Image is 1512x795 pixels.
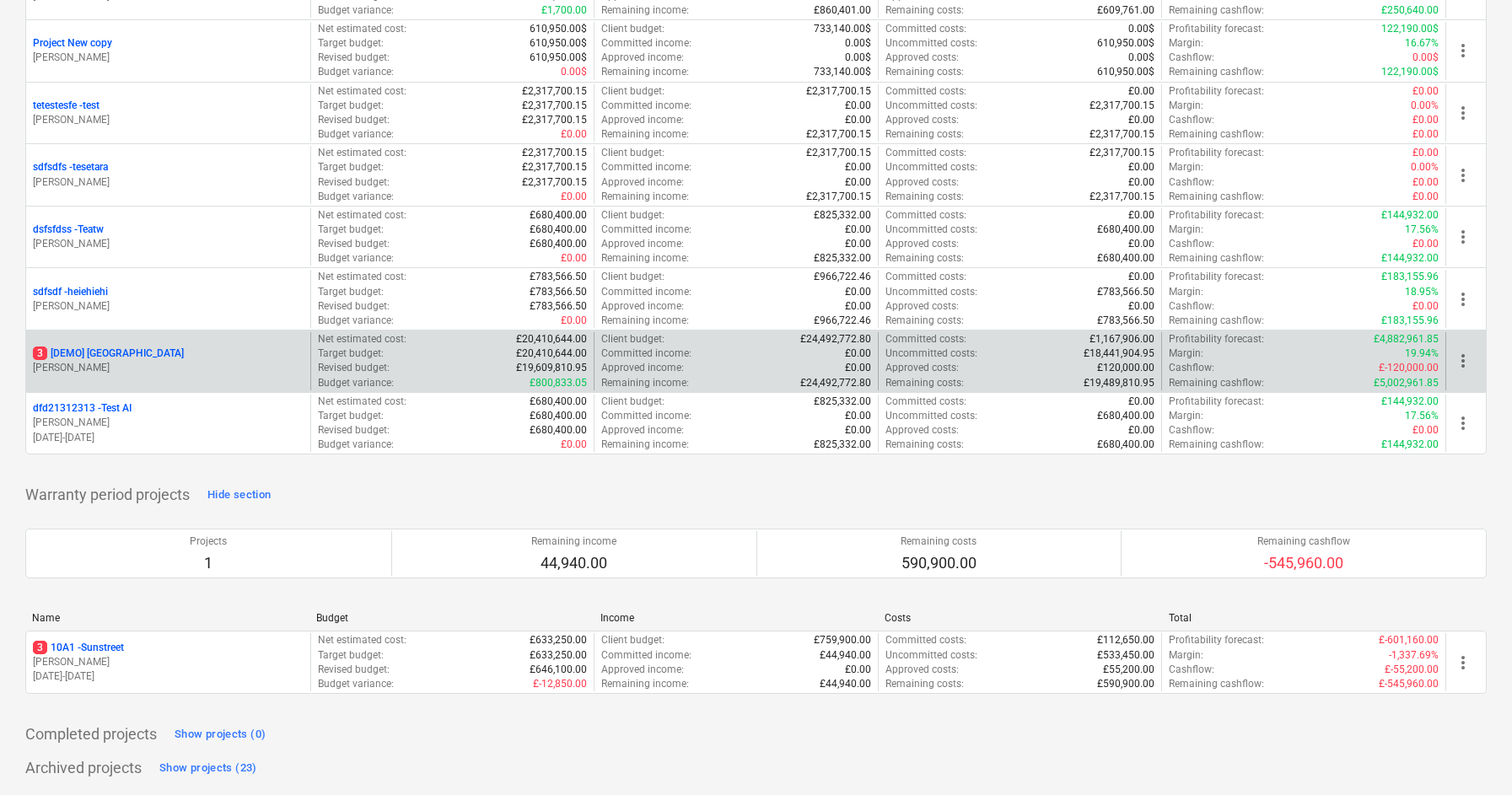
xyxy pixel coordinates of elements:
p: Target budget : [318,223,384,237]
p: 1 [190,553,227,573]
p: £0.00 [1128,113,1154,127]
p: 10A1 - Sunstreet [33,641,124,655]
p: Target budget : [318,648,384,663]
p: Approved costs : [885,237,959,251]
p: £825,332.00 [814,438,871,452]
p: Approved costs : [885,361,959,375]
p: Remaining costs : [885,376,964,390]
p: £609,761.00 [1097,3,1154,18]
p: Committed income : [601,648,691,663]
p: 122,190.00$ [1381,65,1439,79]
p: Margin : [1169,36,1203,51]
p: Remaining cashflow : [1169,438,1264,452]
p: £0.00 [845,223,871,237]
p: Net estimated cost : [318,332,406,346]
p: Committed costs : [885,22,966,36]
p: Committed costs : [885,146,966,160]
p: £800,833.05 [530,376,587,390]
p: £0.00 [1412,127,1439,142]
p: Approved costs : [885,113,959,127]
p: sdfsdfs - tesetara [33,160,108,175]
p: £1,167,906.00 [1090,332,1154,346]
p: £2,317,700.15 [806,146,871,160]
span: 3 [33,641,47,654]
p: Remaining income : [601,127,689,142]
p: [PERSON_NAME] [33,299,304,314]
div: Budget [316,612,587,624]
p: dsfsfdss - Teatw [33,223,104,237]
p: Margin : [1169,346,1203,361]
p: Revised budget : [318,299,390,314]
p: £0.00 [845,361,871,375]
p: Remaining cashflow [1257,534,1350,549]
p: Committed income : [601,99,691,113]
p: £0.00 [845,160,871,175]
p: Profitability forecast : [1169,395,1264,409]
p: Remaining cashflow : [1169,251,1264,266]
p: Uncommitted costs : [885,346,977,361]
p: £2,317,700.15 [806,190,871,204]
p: Remaining cashflow : [1169,3,1264,18]
p: £680,400.00 [530,423,587,438]
span: more_vert [1453,103,1473,123]
p: 17.56% [1405,409,1439,423]
p: Budget variance : [318,3,394,18]
button: Hide section [203,481,275,508]
p: £2,317,700.15 [1090,99,1154,113]
p: £825,332.00 [814,395,871,409]
p: Remaining costs : [885,314,964,328]
p: £2,317,700.15 [1090,190,1154,204]
p: Remaining cashflow : [1169,127,1264,142]
div: Total [1169,612,1439,624]
p: £0.00 [561,190,587,204]
p: £680,400.00 [1097,438,1154,452]
p: Remaining costs : [885,127,964,142]
p: 19.94% [1405,346,1439,361]
p: £144,932.00 [1381,438,1439,452]
span: 3 [33,346,47,360]
p: Profitability forecast : [1169,208,1264,223]
p: Remaining income : [601,251,689,266]
p: [DATE] - [DATE] [33,431,304,445]
span: more_vert [1453,289,1473,309]
p: Committed costs : [885,332,966,346]
p: [PERSON_NAME] [33,655,304,669]
p: Profitability forecast : [1169,332,1264,346]
p: Net estimated cost : [318,633,406,647]
button: Show projects (23) [155,755,261,782]
p: Committed costs : [885,633,966,647]
p: Client budget : [601,22,665,36]
p: £24,492,772.80 [800,332,871,346]
iframe: Chat Widget [1428,714,1512,795]
p: Uncommitted costs : [885,223,977,237]
div: 310A1 -Sunstreet[PERSON_NAME][DATE]-[DATE] [33,641,304,684]
p: Target budget : [318,36,384,51]
p: £0.00 [845,299,871,314]
p: Remaining cashflow : [1169,314,1264,328]
p: [PERSON_NAME] [33,237,304,251]
p: £0.00 [845,409,871,423]
div: dfd21312313 -Test AI[PERSON_NAME][DATE]-[DATE] [33,401,304,444]
p: Revised budget : [318,113,390,127]
p: £783,566.50 [530,270,587,284]
p: Target budget : [318,99,384,113]
p: £-601,160.00 [1379,633,1439,647]
p: £0.00 [1128,84,1154,99]
p: Approved costs : [885,175,959,190]
p: Approved income : [601,361,684,375]
p: £19,609,810.95 [516,361,587,375]
p: £783,566.50 [1097,314,1154,328]
p: £759,900.00 [814,633,871,647]
p: £20,410,644.00 [516,346,587,361]
p: 733,140.00$ [814,22,871,36]
p: Remaining costs [901,534,977,549]
p: Cashflow : [1169,113,1214,127]
p: £680,400.00 [530,395,587,409]
p: Profitability forecast : [1169,146,1264,160]
p: £4,882,961.85 [1374,332,1439,346]
p: Revised budget : [318,237,390,251]
p: £0.00 [845,423,871,438]
p: tetestesfe - test [33,99,100,113]
p: Approved income : [601,175,684,190]
p: Budget variance : [318,376,394,390]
